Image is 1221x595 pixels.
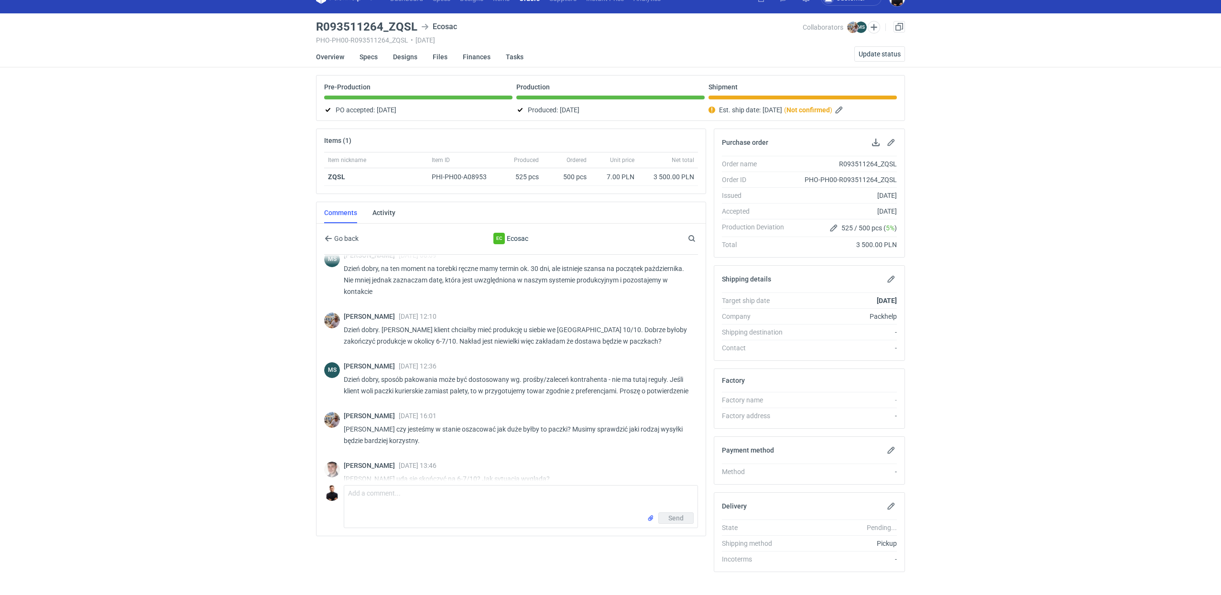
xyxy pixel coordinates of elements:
button: Edit delivery details [885,500,897,512]
span: [PERSON_NAME] [344,313,399,320]
span: Unit price [610,156,634,164]
figcaption: MS [324,251,340,267]
span: 5% [886,224,894,232]
div: 3 500.00 PLN [642,172,694,182]
span: Produced [514,156,539,164]
span: [DATE] 12:36 [399,362,436,370]
div: 7.00 PLN [594,172,634,182]
div: - [792,467,897,476]
button: Edit payment method [885,444,897,456]
img: Michał Palasek [324,412,340,428]
strong: Not confirmed [786,106,830,114]
div: Accepted [722,206,792,216]
button: Go back [324,233,359,244]
div: Order name [722,159,792,169]
a: Designs [393,46,417,67]
div: PHI-PH00-A08953 [432,172,496,182]
div: R093511264_ZQSL [792,159,897,169]
div: Production Deviation [722,222,792,234]
p: Dzień dobry, sposób pakowania może być dostosowany wg. prośby/zaleceń kontrahenta - nie ma tutaj ... [344,374,690,397]
div: State [722,523,792,532]
h2: Factory [722,377,745,384]
button: Download PO [870,137,882,148]
div: Ecosac [421,21,457,32]
span: 525 / 500 pcs ( ) [841,223,897,233]
div: Method [722,467,792,476]
div: Shipping method [722,539,792,548]
div: PHO-PH00-R093511264_ZQSL [DATE] [316,36,803,44]
div: PO accepted: [324,104,512,116]
button: Send [658,512,694,524]
span: Net total [672,156,694,164]
div: Contact [722,343,792,353]
div: - [792,343,897,353]
img: Tomasz Kubiak [324,485,340,501]
h2: Shipping details [722,275,771,283]
em: ( [784,106,786,114]
img: Michał Palasek [324,313,340,328]
span: [PERSON_NAME] [344,251,399,259]
span: [DATE] [377,104,396,116]
a: Overview [316,46,344,67]
div: Michał Sokołowski [324,362,340,378]
h3: R093511264_ZQSL [316,21,417,32]
figcaption: MS [324,362,340,378]
h2: Payment method [722,446,774,454]
p: Dzień dobry. [PERSON_NAME] klient chciałby mieć produkcję u siebie we [GEOGRAPHIC_DATA] 10/10. Do... [344,324,690,347]
h2: Delivery [722,502,747,510]
div: - [792,554,897,564]
a: Duplicate [894,21,905,32]
div: Incoterms [722,554,792,564]
button: Edit estimated shipping date [834,104,846,116]
div: Ecosac [433,233,589,244]
button: Edit production Deviation [828,222,839,234]
div: Shipping destination [722,327,792,337]
div: Issued [722,191,792,200]
span: [PERSON_NAME] [344,362,399,370]
div: Target ship date [722,296,792,305]
div: Produced: [516,104,705,116]
p: [PERSON_NAME] czy jesteśmy w stanie oszacować jak duże byłby to paczki? Musimy sprawdzić jaki rod... [344,423,690,446]
div: Factory name [722,395,792,405]
a: Activity [372,202,395,223]
div: [DATE] [792,206,897,216]
span: [PERSON_NAME] [344,462,399,469]
div: PHO-PH00-R093511264_ZQSL [792,175,897,184]
span: Item nickname [328,156,366,164]
p: Pre-Production [324,83,371,91]
div: Company [722,312,792,321]
a: ZQSL [328,173,345,181]
span: [DATE] [560,104,579,116]
span: Collaborators [803,23,843,31]
div: Total [722,240,792,249]
div: 3 500.00 PLN [792,240,897,249]
span: Ordered [567,156,587,164]
span: [DATE] 16:01 [399,412,436,420]
span: Send [668,515,684,521]
h2: Items (1) [324,137,351,144]
figcaption: Ec [493,233,505,244]
div: [DATE] [792,191,897,200]
a: Finances [463,46,491,67]
button: Edit collaborators [868,21,880,33]
button: Update status [854,46,905,62]
input: Search [686,233,717,244]
p: Shipment [709,83,738,91]
a: Comments [324,202,357,223]
span: • [411,36,413,44]
span: Update status [859,51,901,57]
h2: Purchase order [722,139,768,146]
img: Maciej Sikora [324,462,340,477]
span: [PERSON_NAME] [344,412,399,420]
div: Est. ship date: [709,104,897,116]
span: Item ID [432,156,450,164]
div: Order ID [722,175,792,184]
strong: [DATE] [877,297,897,304]
a: Specs [360,46,378,67]
span: [DATE] 08:09 [399,251,436,259]
div: - [792,411,897,421]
